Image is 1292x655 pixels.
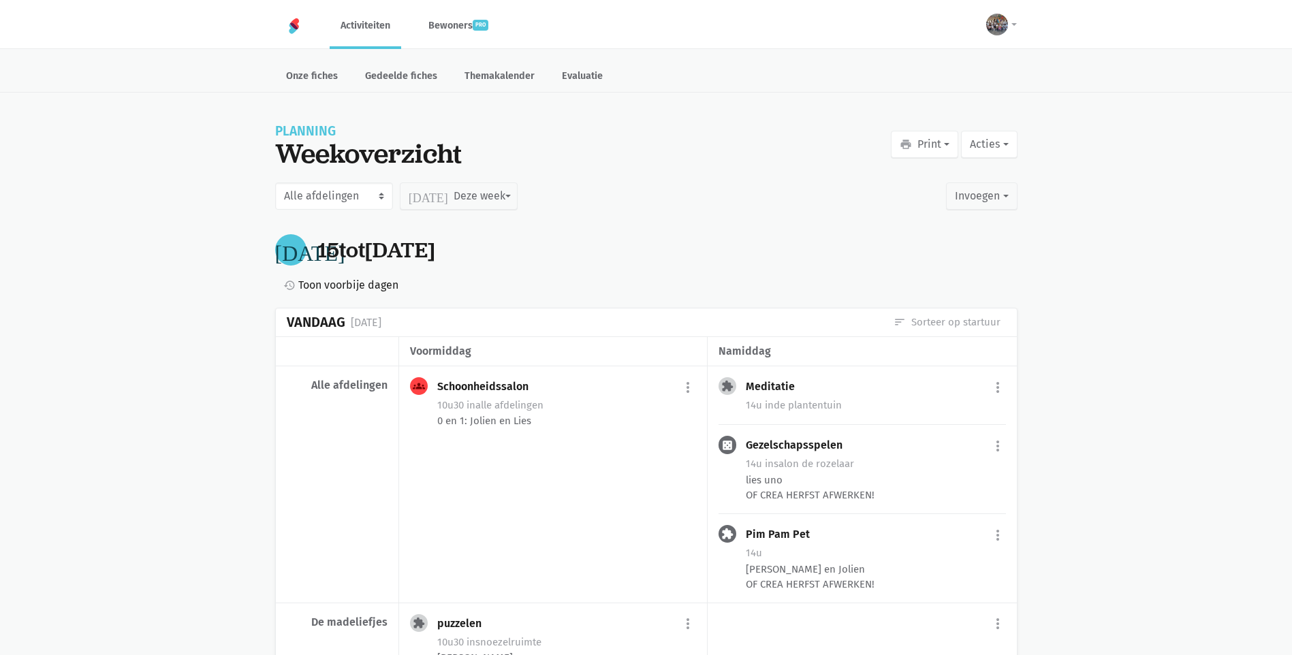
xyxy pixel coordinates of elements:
[719,342,1005,360] div: namiddag
[275,125,462,138] div: Planning
[278,276,398,294] a: Toon voorbije dagen
[275,138,462,169] div: Weekoverzicht
[413,380,425,392] i: groups
[317,236,339,264] span: 15
[473,20,488,31] span: pro
[437,399,464,411] span: 10u30
[891,131,958,158] button: Print
[275,63,349,92] a: Onze fiches
[765,458,854,470] span: salon de rozelaar
[454,63,546,92] a: Themakalender
[275,239,345,261] i: [DATE]
[721,439,734,451] i: casino
[330,3,401,48] a: Activiteiten
[365,236,435,264] span: [DATE]
[467,399,475,411] span: in
[946,182,1017,210] button: Invoegen
[351,314,381,332] div: [DATE]
[437,380,539,394] div: Schoonheidssalon
[721,528,734,540] i: extension
[746,547,762,559] span: 14u
[400,182,518,210] button: Deze week
[900,138,912,150] i: print
[287,379,388,392] div: Alle afdelingen
[437,413,696,428] div: 0 en 1: Jolien en Lies
[746,458,762,470] span: 14u
[409,190,448,202] i: [DATE]
[298,276,398,294] span: Toon voorbije dagen
[413,617,425,629] i: extension
[287,616,388,629] div: De madeliefjes
[437,636,464,648] span: 10u30
[746,438,853,452] div: Gezelschapsspelen
[746,528,821,541] div: Pim Pam Pet
[551,63,614,92] a: Evaluatie
[765,399,842,411] span: de plantentuin
[746,399,762,411] span: 14u
[354,63,448,92] a: Gedeelde fiches
[765,458,774,470] span: in
[287,315,345,330] div: Vandaag
[467,636,541,648] span: snoezelruimte
[467,399,543,411] span: alle afdelingen
[467,636,475,648] span: in
[283,279,296,291] i: history
[746,562,1005,592] div: [PERSON_NAME] en Jolien OF CREA HERFST AFWERKEN!
[721,380,734,392] i: extension
[894,316,906,328] i: sort
[746,380,806,394] div: Meditatie
[961,131,1017,158] button: Acties
[410,342,696,360] div: voormiddag
[286,18,302,34] img: Home
[437,617,492,630] div: puzzelen
[746,473,1005,502] div: lies uno OF CREA HERFST AFWERKEN!
[317,238,435,263] div: tot
[765,399,774,411] span: in
[894,315,1000,330] a: Sorteer op startuur
[417,3,499,48] a: Bewonerspro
